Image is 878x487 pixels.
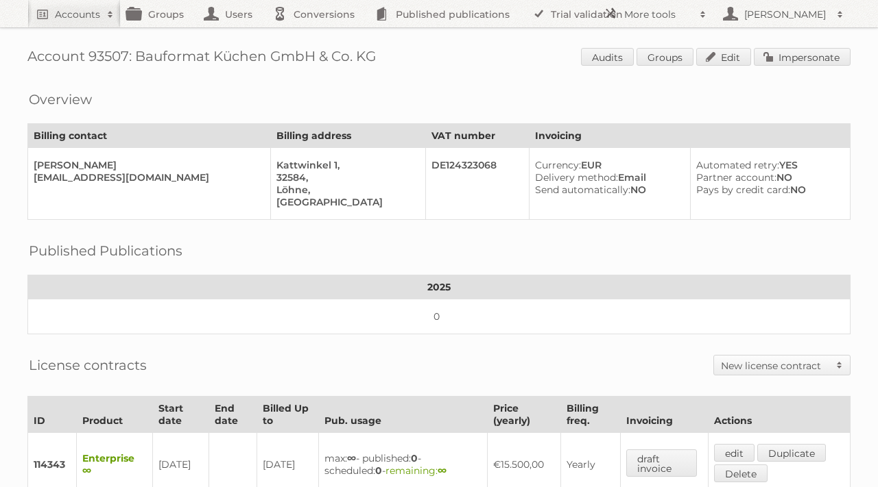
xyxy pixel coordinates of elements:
[29,89,92,110] h2: Overview
[714,444,755,462] a: edit
[438,464,447,477] strong: ∞
[34,159,259,171] div: [PERSON_NAME]
[318,397,488,433] th: Pub. usage
[696,171,776,184] span: Partner account:
[535,184,679,196] div: NO
[754,48,851,66] a: Impersonate
[29,240,182,261] h2: Published Publications
[721,359,829,373] h2: New license contract
[741,8,830,21] h2: [PERSON_NAME]
[276,171,414,184] div: 32584,
[529,124,850,148] th: Invoicing
[637,48,693,66] a: Groups
[581,48,634,66] a: Audits
[276,196,414,208] div: [GEOGRAPHIC_DATA]
[28,124,271,148] th: Billing contact
[375,464,382,477] strong: 0
[276,159,414,171] div: Kattwinkel 1,
[535,159,581,171] span: Currency:
[696,171,839,184] div: NO
[27,48,851,68] h1: Account 93507: Bauformat Küchen GmbH & Co. KG
[152,397,209,433] th: Start date
[28,397,77,433] th: ID
[696,184,790,196] span: Pays by credit card:
[425,124,529,148] th: VAT number
[209,397,257,433] th: End date
[535,159,679,171] div: EUR
[560,397,620,433] th: Billing freq.
[276,184,414,196] div: Löhne,
[28,275,851,299] th: 2025
[757,444,826,462] a: Duplicate
[28,299,851,334] td: 0
[535,171,679,184] div: Email
[488,397,560,433] th: Price (yearly)
[34,171,259,184] div: [EMAIL_ADDRESS][DOMAIN_NAME]
[696,159,779,171] span: Automated retry:
[624,8,693,21] h2: More tools
[696,184,839,196] div: NO
[696,48,751,66] a: Edit
[626,449,697,477] a: draft invoice
[714,464,768,482] a: Delete
[347,452,356,464] strong: ∞
[535,171,618,184] span: Delivery method:
[535,184,630,196] span: Send automatically:
[257,397,319,433] th: Billed Up to
[55,8,100,21] h2: Accounts
[620,397,708,433] th: Invoicing
[385,464,447,477] span: remaining:
[411,452,418,464] strong: 0
[77,397,153,433] th: Product
[270,124,425,148] th: Billing address
[829,355,850,375] span: Toggle
[425,148,529,220] td: DE124323068
[714,355,850,375] a: New license contract
[708,397,850,433] th: Actions
[29,355,147,375] h2: License contracts
[696,159,839,171] div: YES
